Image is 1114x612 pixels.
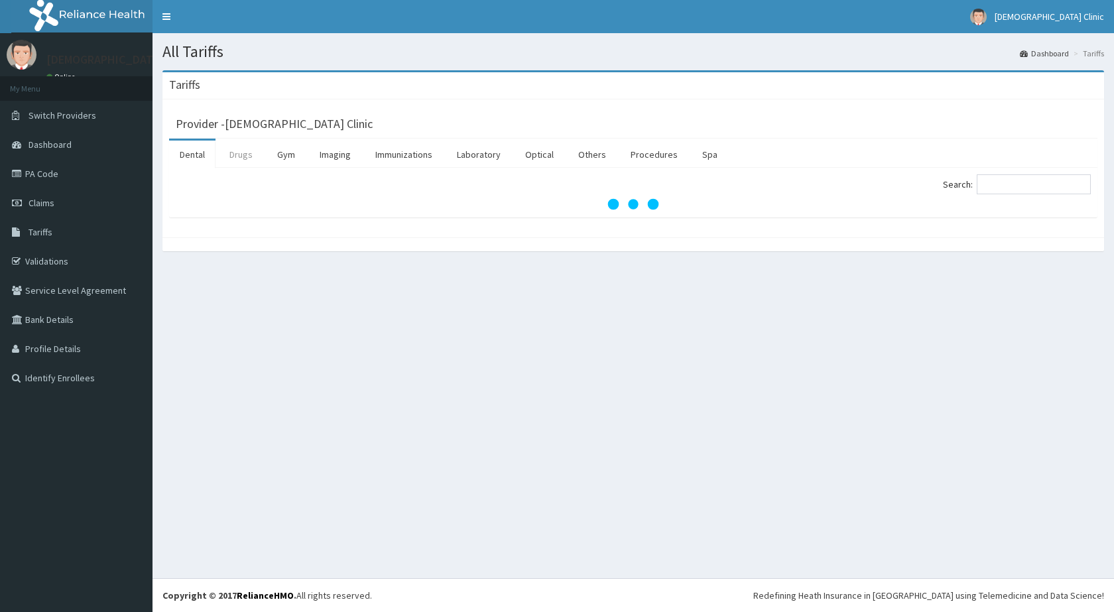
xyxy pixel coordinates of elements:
[1020,48,1069,59] a: Dashboard
[692,141,728,168] a: Spa
[176,118,373,130] h3: Provider - [DEMOGRAPHIC_DATA] Clinic
[162,43,1104,60] h1: All Tariffs
[29,109,96,121] span: Switch Providers
[568,141,617,168] a: Others
[309,141,361,168] a: Imaging
[237,589,294,601] a: RelianceHMO
[29,139,72,151] span: Dashboard
[977,174,1091,194] input: Search:
[267,141,306,168] a: Gym
[169,79,200,91] h3: Tariffs
[446,141,511,168] a: Laboratory
[162,589,296,601] strong: Copyright © 2017 .
[970,9,987,25] img: User Image
[29,226,52,238] span: Tariffs
[515,141,564,168] a: Optical
[365,141,443,168] a: Immunizations
[943,174,1091,194] label: Search:
[153,578,1114,612] footer: All rights reserved.
[7,40,36,70] img: User Image
[169,141,216,168] a: Dental
[46,72,78,82] a: Online
[29,197,54,209] span: Claims
[995,11,1104,23] span: [DEMOGRAPHIC_DATA] Clinic
[620,141,688,168] a: Procedures
[753,589,1104,602] div: Redefining Heath Insurance in [GEOGRAPHIC_DATA] using Telemedicine and Data Science!
[607,178,660,231] svg: audio-loading
[46,54,194,66] p: [DEMOGRAPHIC_DATA] Clinic
[1070,48,1104,59] li: Tariffs
[219,141,263,168] a: Drugs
